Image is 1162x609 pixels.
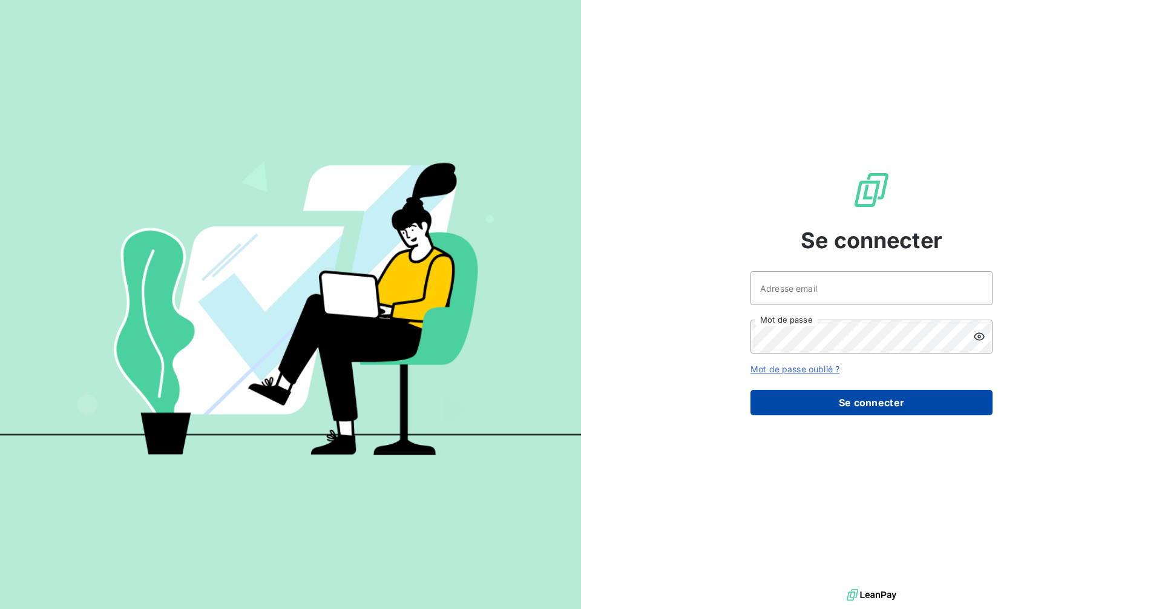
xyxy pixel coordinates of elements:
[847,586,896,604] img: logo
[750,390,993,415] button: Se connecter
[852,171,891,209] img: Logo LeanPay
[750,271,993,305] input: placeholder
[801,224,942,257] span: Se connecter
[750,364,839,374] a: Mot de passe oublié ?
